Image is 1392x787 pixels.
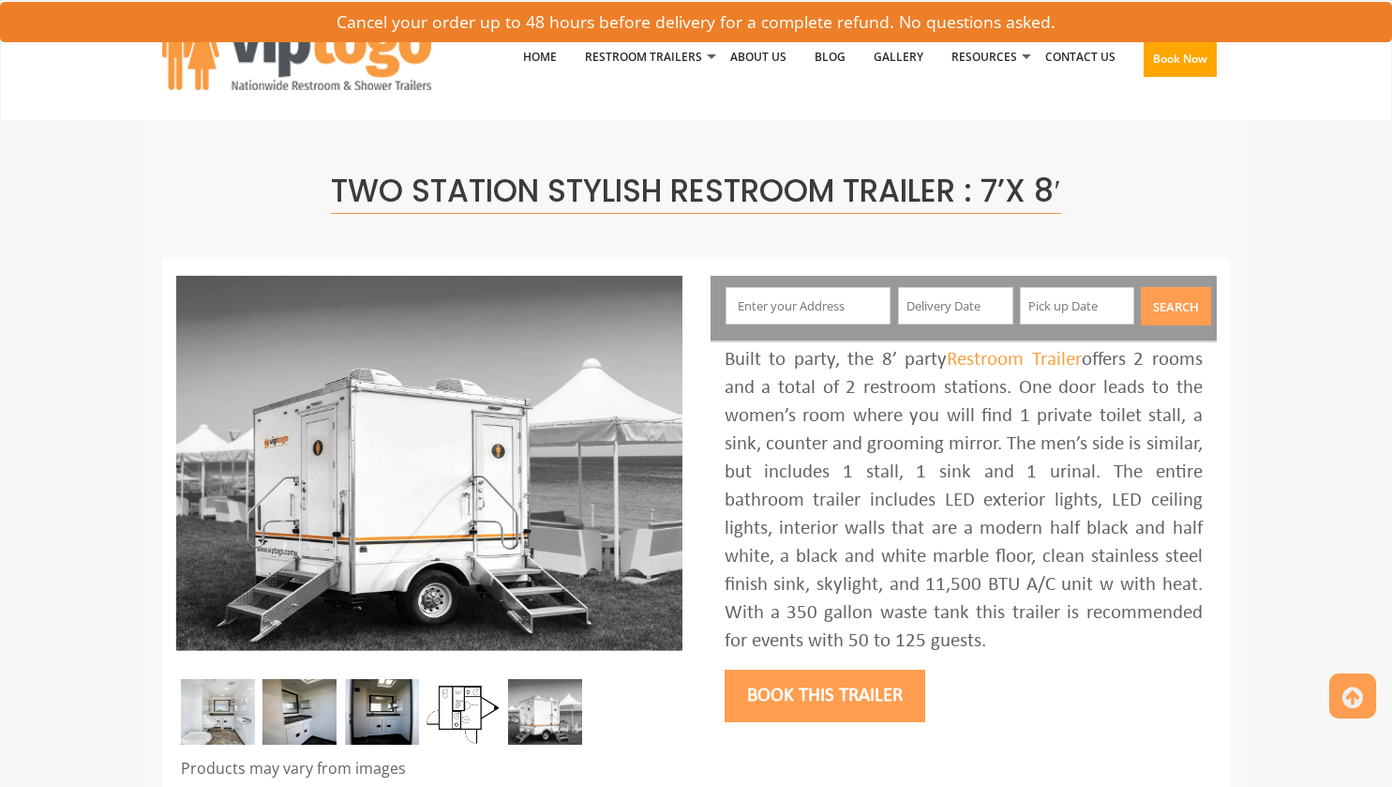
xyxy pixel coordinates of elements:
[1144,41,1217,77] button: Book Now
[181,679,255,745] img: Inside of complete restroom with a stall, a urinal, tissue holders, cabinets and mirror
[898,287,1013,325] input: Delivery Date
[1031,8,1130,106] a: Contact Us
[508,679,582,745] img: A mini restroom trailer with two separate stations and separate doors for males and females
[1141,287,1211,325] button: Search
[427,679,501,745] img: Floor Plan of 2 station Mini restroom with sink and toilet
[262,679,337,745] img: DSC_0016_email
[725,346,1203,656] div: Built to party, the 8’ party offers 2 rooms and a total of 2 restroom stations. One door leads to...
[162,13,431,90] img: VIPTOGO
[331,169,1060,214] span: Two Station Stylish Restroom Trailer : 7’x 8′
[937,8,1031,106] a: Resources
[176,276,682,651] img: A mini restroom trailer with two separate stations and separate doors for males and females
[947,350,1082,370] a: Restroom Trailer
[509,8,571,106] a: Home
[571,8,716,106] a: Restroom Trailers
[726,287,891,325] input: Enter your Address
[860,8,937,106] a: Gallery
[716,8,801,106] a: About Us
[1130,8,1231,117] a: Book Now
[725,670,925,722] button: Book this trailer
[345,679,419,745] img: DSC_0004_email
[1020,287,1135,325] input: Pick up Date
[801,8,860,106] a: Blog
